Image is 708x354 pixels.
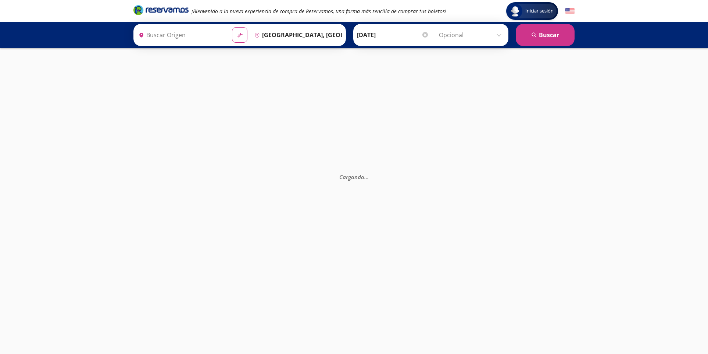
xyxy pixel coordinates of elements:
input: Buscar Origen [136,26,226,44]
span: Iniciar sesión [522,7,557,15]
button: English [565,7,575,16]
input: Elegir Fecha [357,26,429,44]
span: . [364,173,366,181]
span: . [366,173,367,181]
a: Brand Logo [133,4,189,18]
span: . [367,173,369,181]
button: Buscar [516,24,575,46]
i: Brand Logo [133,4,189,15]
iframe: Messagebird Livechat Widget [665,311,701,347]
input: Buscar Destino [251,26,342,44]
em: Cargando [339,173,369,181]
input: Opcional [439,26,505,44]
em: ¡Bienvenido a la nueva experiencia de compra de Reservamos, una forma más sencilla de comprar tus... [192,8,446,15]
